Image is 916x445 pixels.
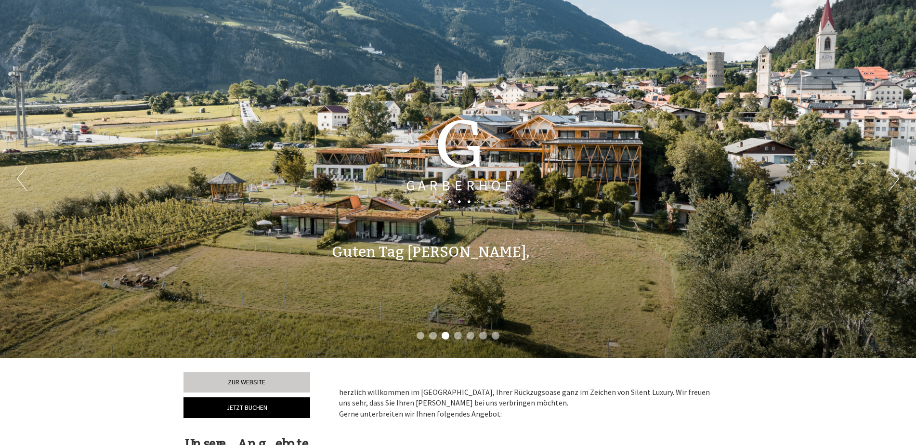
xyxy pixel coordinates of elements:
[889,167,899,191] button: Next
[339,387,719,420] p: herzlich willkommen im [GEOGRAPHIC_DATA], Ihrer Rückzugsoase ganz im Zeichen von Silent Luxury. W...
[183,372,310,393] a: Zur Website
[332,244,530,260] h1: Guten Tag [PERSON_NAME],
[183,397,310,418] a: Jetzt buchen
[17,167,27,191] button: Previous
